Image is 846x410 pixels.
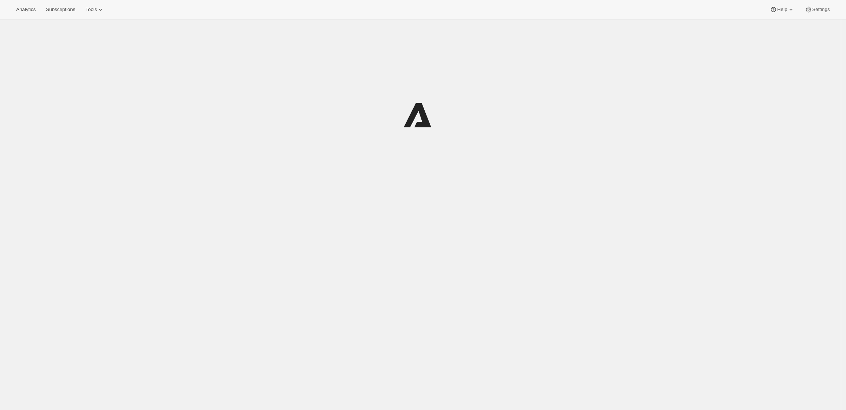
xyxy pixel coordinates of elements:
[41,4,80,15] button: Subscriptions
[46,7,75,12] span: Subscriptions
[812,7,830,12] span: Settings
[765,4,799,15] button: Help
[81,4,109,15] button: Tools
[801,4,834,15] button: Settings
[12,4,40,15] button: Analytics
[16,7,36,12] span: Analytics
[777,7,787,12] span: Help
[85,7,97,12] span: Tools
